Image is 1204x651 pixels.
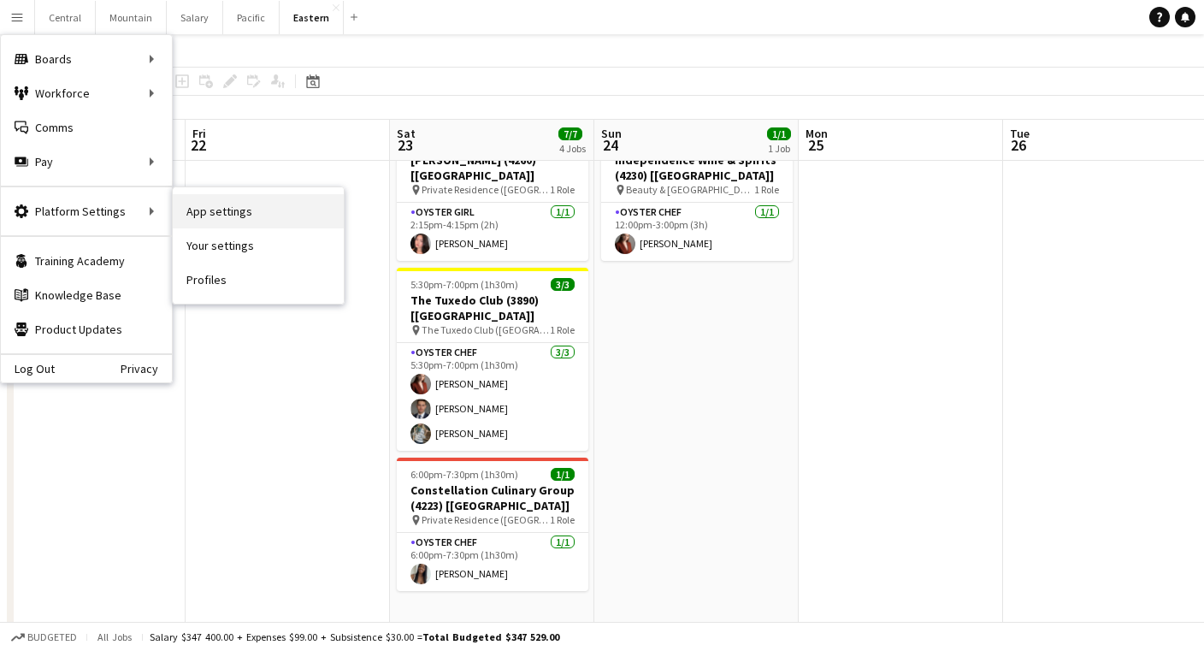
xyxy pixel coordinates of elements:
[601,203,793,261] app-card-role: Oyster Chef1/112:00pm-3:00pm (3h)[PERSON_NAME]
[397,293,588,323] h3: The Tuxedo Club (3890) [[GEOGRAPHIC_DATA]]
[1,76,172,110] div: Workforce
[397,126,416,141] span: Sat
[803,135,828,155] span: 25
[754,183,779,196] span: 1 Role
[626,183,754,196] span: Beauty & [GEOGRAPHIC_DATA] [GEOGRAPHIC_DATA]
[422,630,559,643] span: Total Budgeted $347 529.00
[9,628,80,647] button: Budgeted
[1,244,172,278] a: Training Academy
[599,135,622,155] span: 24
[601,126,622,141] span: Sun
[173,228,344,263] a: Your settings
[397,482,588,513] h3: Constellation Culinary Group (4223) [[GEOGRAPHIC_DATA]]
[550,323,575,336] span: 1 Role
[551,468,575,481] span: 1/1
[27,631,77,643] span: Budgeted
[550,513,575,526] span: 1 Role
[167,1,223,34] button: Salary
[410,278,518,291] span: 5:30pm-7:00pm (1h30m)
[94,630,135,643] span: All jobs
[150,630,559,643] div: Salary $347 400.00 + Expenses $99.00 + Subsistence $30.00 =
[768,142,790,155] div: 1 Job
[1,312,172,346] a: Product Updates
[397,458,588,591] app-job-card: 6:00pm-7:30pm (1h30m)1/1Constellation Culinary Group (4223) [[GEOGRAPHIC_DATA]] Private Residence...
[280,1,344,34] button: Eastern
[121,362,172,376] a: Privacy
[1,145,172,179] div: Pay
[1,278,172,312] a: Knowledge Base
[422,323,550,336] span: The Tuxedo Club ([GEOGRAPHIC_DATA], [GEOGRAPHIC_DATA])
[397,343,588,451] app-card-role: Oyster Chef3/35:30pm-7:00pm (1h30m)[PERSON_NAME][PERSON_NAME][PERSON_NAME]
[397,152,588,183] h3: [PERSON_NAME] (4260) [[GEOGRAPHIC_DATA]]
[559,142,586,155] div: 4 Jobs
[223,1,280,34] button: Pacific
[1,110,172,145] a: Comms
[558,127,582,140] span: 7/7
[410,468,518,481] span: 6:00pm-7:30pm (1h30m)
[397,268,588,451] app-job-card: 5:30pm-7:00pm (1h30m)3/3The Tuxedo Club (3890) [[GEOGRAPHIC_DATA]] The Tuxedo Club ([GEOGRAPHIC_D...
[422,183,550,196] span: Private Residence ([GEOGRAPHIC_DATA], [GEOGRAPHIC_DATA])
[601,152,793,183] h3: Independence Wine & Spirits (4230) [[GEOGRAPHIC_DATA]]
[422,513,550,526] span: Private Residence ([GEOGRAPHIC_DATA], [GEOGRAPHIC_DATA])
[397,127,588,261] app-job-card: 2:15pm-4:15pm (2h)1/1[PERSON_NAME] (4260) [[GEOGRAPHIC_DATA]] Private Residence ([GEOGRAPHIC_DATA...
[1007,135,1030,155] span: 26
[767,127,791,140] span: 1/1
[550,183,575,196] span: 1 Role
[601,127,793,261] app-job-card: 12:00pm-3:00pm (3h)1/1Independence Wine & Spirits (4230) [[GEOGRAPHIC_DATA]] Beauty & [GEOGRAPHIC...
[806,126,828,141] span: Mon
[1010,126,1030,141] span: Tue
[192,126,206,141] span: Fri
[397,533,588,591] app-card-role: Oyster Chef1/16:00pm-7:30pm (1h30m)[PERSON_NAME]
[35,1,96,34] button: Central
[190,135,206,155] span: 22
[1,42,172,76] div: Boards
[1,362,55,376] a: Log Out
[1,194,172,228] div: Platform Settings
[394,135,416,155] span: 23
[397,203,588,261] app-card-role: Oyster Girl1/12:15pm-4:15pm (2h)[PERSON_NAME]
[96,1,167,34] button: Mountain
[173,263,344,297] a: Profiles
[173,194,344,228] a: App settings
[551,278,575,291] span: 3/3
